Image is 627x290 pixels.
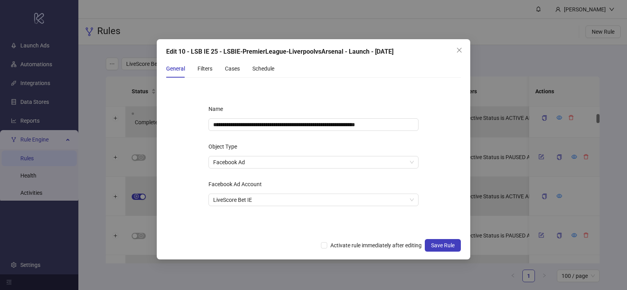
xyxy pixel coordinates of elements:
div: Filters [198,64,212,73]
input: Name [208,118,419,131]
div: Edit 10 - LSB IE 25 - LSBIE-PremierLeague-LiverpoolvsArsenal - Launch - [DATE] [166,47,461,56]
label: Name [208,103,228,115]
div: Schedule [252,64,274,73]
div: General [166,64,185,73]
span: Save Rule [431,242,455,248]
span: Activate rule immediately after editing [327,241,425,250]
label: Object Type [208,140,242,153]
span: close [456,47,462,53]
label: Facebook Ad Account [208,178,267,190]
span: Facebook Ad [213,156,414,168]
div: Cases [225,64,240,73]
button: Close [453,44,466,56]
button: Save Rule [425,239,461,252]
span: LiveScore Bet IE [213,194,414,206]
